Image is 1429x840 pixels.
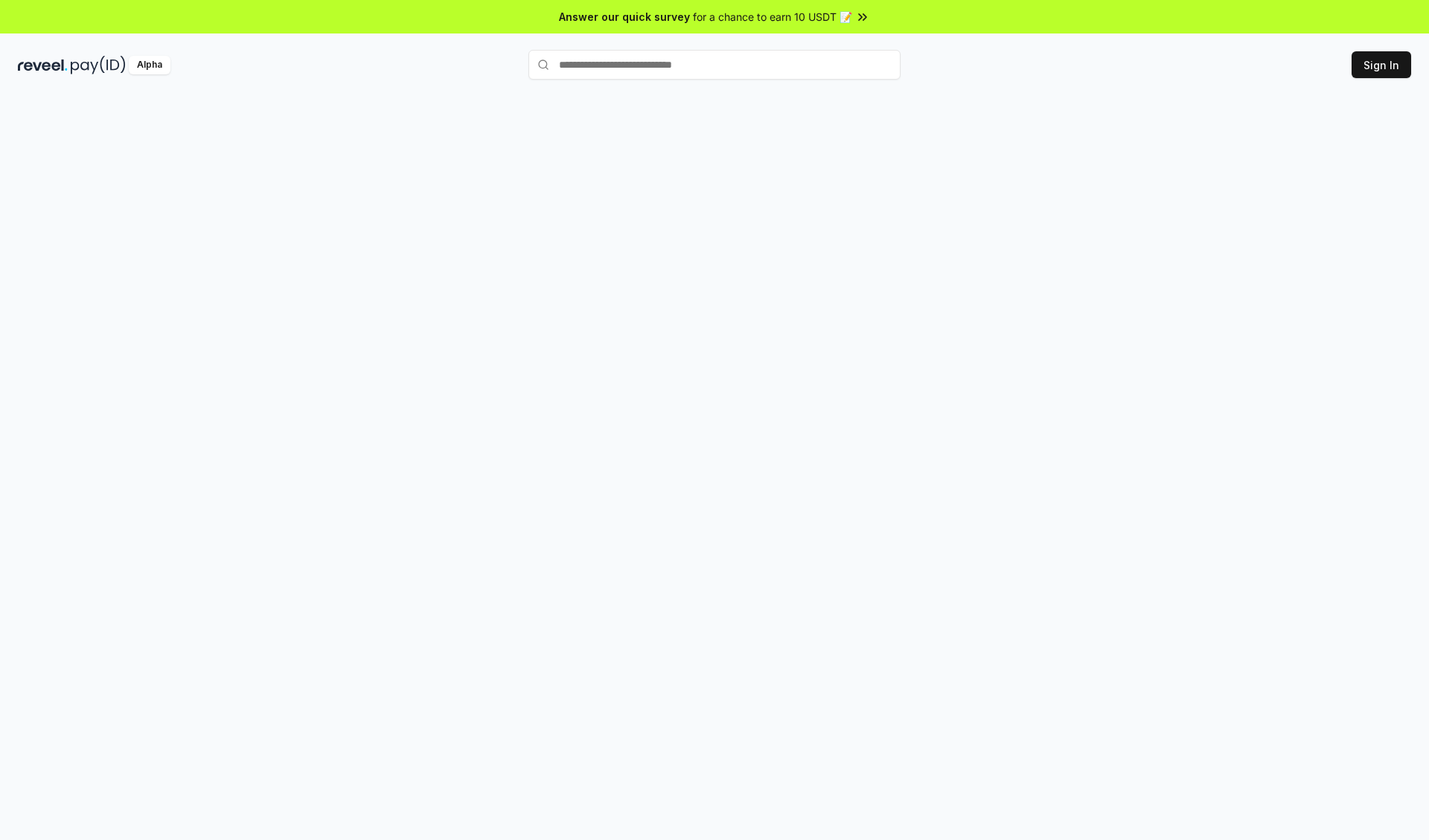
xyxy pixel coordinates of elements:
span: Answer our quick survey [559,9,690,25]
img: pay_id [71,56,126,74]
img: reveel_dark [18,56,68,74]
button: Sign In [1352,51,1411,78]
span: for a chance to earn 10 USDT 📝 [693,9,852,25]
div: Alpha [129,56,170,74]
